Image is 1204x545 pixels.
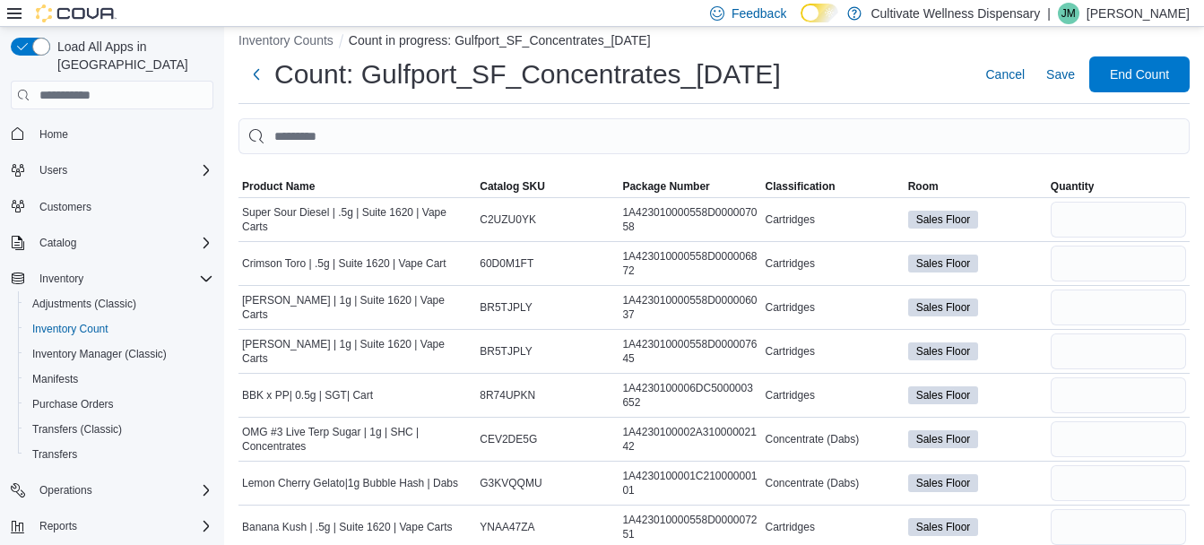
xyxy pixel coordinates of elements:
[1047,3,1051,24] p: |
[39,272,83,286] span: Inventory
[32,297,136,311] span: Adjustments (Classic)
[1046,65,1075,83] span: Save
[619,176,761,197] button: Package Number
[242,337,472,366] span: [PERSON_NAME] | 1g | Suite 1620 | Vape Carts
[1110,65,1169,83] span: End Count
[242,256,446,271] span: Crimson Toro | .5g | Suite 1620 | Vape Cart
[4,478,221,503] button: Operations
[349,33,651,48] button: Count in progress: Gulfport_SF_Concentrates_[DATE]
[238,118,1190,154] input: This is a search bar. After typing your query, hit enter to filter the results lower in the page.
[39,483,92,497] span: Operations
[871,3,1040,24] p: Cultivate Wellness Dispensary
[25,419,213,440] span: Transfers (Classic)
[908,518,979,536] span: Sales Floor
[4,120,221,146] button: Home
[801,22,801,23] span: Dark Mode
[32,124,75,145] a: Home
[32,372,78,386] span: Manifests
[766,256,815,271] span: Cartridges
[18,442,221,467] button: Transfers
[32,397,114,411] span: Purchase Orders
[25,293,213,315] span: Adjustments (Classic)
[25,318,116,340] a: Inventory Count
[619,509,761,545] div: 1A423010000558D000007251
[619,246,761,281] div: 1A423010000558D000006872
[25,318,213,340] span: Inventory Count
[39,127,68,142] span: Home
[4,194,221,220] button: Customers
[238,31,1190,53] nav: An example of EuiBreadcrumbs
[766,388,815,402] span: Cartridges
[18,367,221,392] button: Manifests
[32,480,100,501] button: Operations
[25,444,213,465] span: Transfers
[908,298,979,316] span: Sales Floor
[4,266,221,291] button: Inventory
[242,425,472,454] span: OMG #3 Live Terp Sugar | 1g | SHC | Concentrates
[476,176,619,197] button: Catalog SKU
[18,316,221,342] button: Inventory Count
[50,38,213,74] span: Load All Apps in [GEOGRAPHIC_DATA]
[766,432,860,446] span: Concentrate (Dabs)
[18,392,221,417] button: Purchase Orders
[32,232,83,254] button: Catalog
[25,419,129,440] a: Transfers (Classic)
[242,179,315,194] span: Product Name
[766,344,815,359] span: Cartridges
[36,4,117,22] img: Cova
[908,430,979,448] span: Sales Floor
[242,205,472,234] span: Super Sour Diesel | .5g | Suite 1620 | Vape Carts
[908,211,979,229] span: Sales Floor
[1089,56,1190,92] button: End Count
[39,200,91,214] span: Customers
[1039,56,1082,92] button: Save
[25,293,143,315] a: Adjustments (Classic)
[801,4,838,22] input: Dark Mode
[480,300,532,315] span: BR5TJPLY
[18,417,221,442] button: Transfers (Classic)
[766,476,860,490] span: Concentrate (Dabs)
[619,421,761,457] div: 1A4230100002A31000002142
[25,343,213,365] span: Inventory Manager (Classic)
[1087,3,1190,24] p: [PERSON_NAME]
[480,388,535,402] span: 8R74UPKN
[908,179,939,194] span: Room
[619,202,761,238] div: 1A423010000558D000007058
[18,291,221,316] button: Adjustments (Classic)
[4,158,221,183] button: Users
[908,255,979,272] span: Sales Floor
[18,342,221,367] button: Inventory Manager (Classic)
[25,394,213,415] span: Purchase Orders
[480,212,536,227] span: C2UZU0YK
[762,176,905,197] button: Classification
[32,480,213,501] span: Operations
[32,160,213,181] span: Users
[32,447,77,462] span: Transfers
[480,476,541,490] span: G3KVQQMU
[732,4,786,22] span: Feedback
[32,515,84,537] button: Reports
[916,299,971,316] span: Sales Floor
[619,290,761,325] div: 1A423010000558D000006037
[916,343,971,359] span: Sales Floor
[25,444,84,465] a: Transfers
[32,196,99,218] a: Customers
[916,212,971,228] span: Sales Floor
[766,520,815,534] span: Cartridges
[32,160,74,181] button: Users
[480,520,534,534] span: YNAA47ZA
[766,300,815,315] span: Cartridges
[619,333,761,369] div: 1A423010000558D000007645
[32,232,213,254] span: Catalog
[985,65,1025,83] span: Cancel
[32,322,108,336] span: Inventory Count
[32,195,213,218] span: Customers
[916,475,971,491] span: Sales Floor
[39,163,67,177] span: Users
[619,377,761,413] div: 1A4230100006DC5000003652
[978,56,1032,92] button: Cancel
[242,520,453,534] span: Banana Kush | .5g | Suite 1620 | Vape Carts
[908,474,979,492] span: Sales Floor
[238,33,333,48] button: Inventory Counts
[32,422,122,437] span: Transfers (Classic)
